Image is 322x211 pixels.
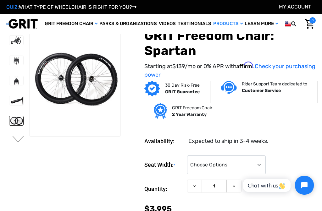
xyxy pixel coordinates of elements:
label: Quantity: [144,180,184,198]
img: Cart [305,19,314,29]
a: Parks & Organizations [98,14,158,34]
img: us.png [285,20,291,28]
img: GRIT Freedom Chair: Spartan [9,56,23,65]
a: Testimonials [177,14,212,34]
p: Starting at /mo or 0% APR with . [144,62,316,79]
span: Affirm [236,62,253,68]
a: Account [279,4,311,10]
label: Seat Width: [144,155,184,175]
img: GRIT All-Terrain Wheelchair and Mobility Equipment [6,19,38,29]
img: GRIT Freedom Chair: Spartan [30,49,120,109]
p: 30 Day Risk-Free [165,82,200,89]
img: GRIT Freedom Chair: Spartan [9,76,23,85]
iframe: Tidio Chat [236,170,319,200]
a: GRIT Freedom Chair [44,14,98,34]
p: GRIT Freedom Chair [172,105,212,111]
img: GRIT Guarantee [144,81,160,96]
img: GRIT Freedom Chair: Spartan [9,116,23,125]
a: Learn More [244,14,279,34]
span: QUIZ: [6,4,19,10]
h1: GRIT Freedom Chair: Spartan [144,28,316,58]
a: Videos [158,14,177,34]
span: $139 [172,63,185,70]
a: QUIZ:WHAT TYPE OF WHEELCHAIR IS RIGHT FOR YOU? [6,4,136,10]
span: 0 [309,17,316,24]
input: Search [300,17,303,30]
dt: Availability: [144,137,184,145]
img: GRIT Freedom Chair: Spartan [9,96,23,105]
a: Cart with 0 items [303,17,316,30]
img: GRIT Freedom Chair: Spartan [9,36,23,45]
img: Customer service [221,81,237,94]
strong: 2 Year Warranty [172,112,207,117]
p: Rider Support Team dedicated to [242,81,307,87]
strong: GRIT Guarantee [165,89,200,95]
strong: Customer Service [242,88,281,93]
dd: Expected to ship in 3-4 weeks. [188,137,269,145]
button: Go to slide 2 of 4 [12,136,25,143]
a: Products [212,14,244,34]
img: Grit freedom [154,103,167,119]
